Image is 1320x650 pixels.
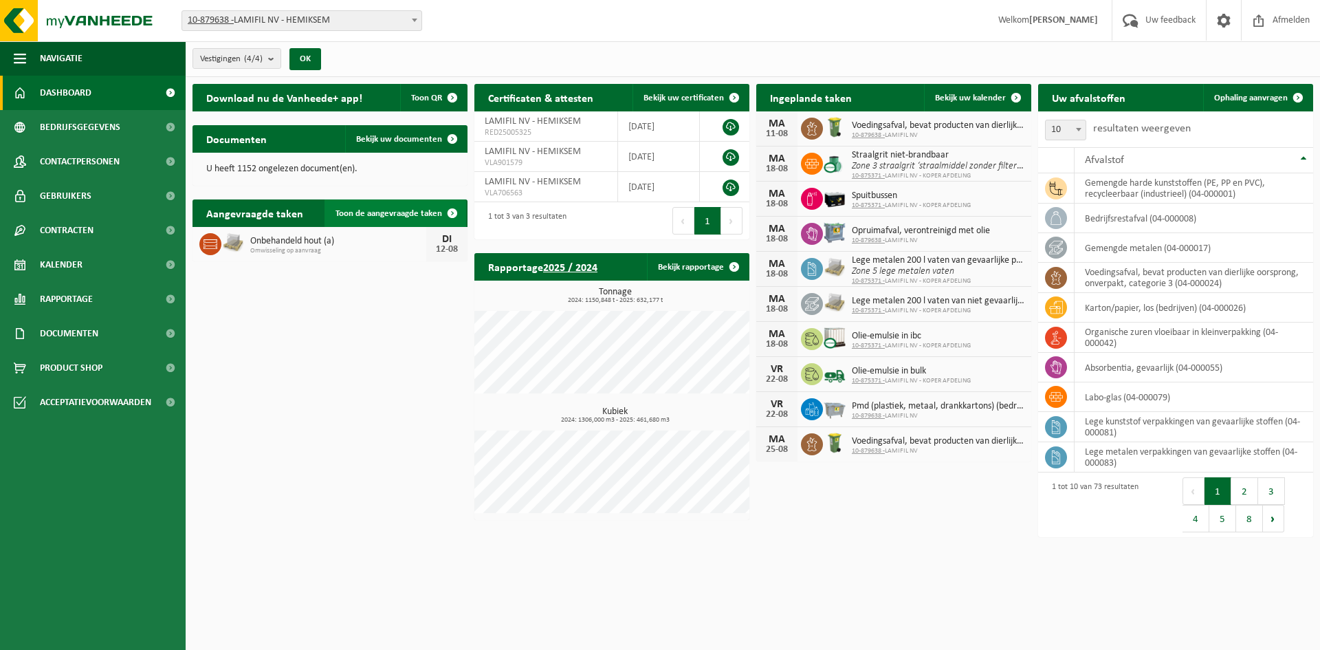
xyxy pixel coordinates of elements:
[485,147,581,157] span: LAMIFIL NV - HEMIKSEM
[40,144,120,179] span: Contactpersonen
[1075,173,1313,204] td: gemengde harde kunststoffen (PE, PP en PVC), recycleerbaar (industrieel) (04-000001)
[485,116,581,127] span: LAMIFIL NV - HEMIKSEM
[852,172,1024,180] span: LAMIFIL NV - KOPER AFDELING
[485,177,581,187] span: LAMIFIL NV - HEMIKSEM
[852,255,1024,266] span: Lege metalen 200 l vaten van gevaarlijke producten
[345,125,466,153] a: Bekijk uw documenten
[647,253,748,281] a: Bekijk rapportage
[852,266,954,277] i: Zone 5 lege metalen vaten
[400,84,466,111] button: Toon QR
[1093,123,1191,134] label: resultaten weergeven
[474,84,607,111] h2: Certificaten & attesten
[1209,505,1236,532] button: 5
[40,282,93,316] span: Rapportage
[618,172,699,202] td: [DATE]
[481,417,749,424] span: 2024: 1306,000 m3 - 2025: 461,680 m3
[823,221,846,244] img: PB-AP-0800-MET-02-01
[485,188,607,199] span: VLA706563
[852,296,1024,307] span: Lege metalen 200 l vaten van niet gevaarlijke producten
[543,263,597,274] tcxspan: Call 2025 / 2024 via 3CX
[852,307,885,314] tcxspan: Call 10-875371 - via 3CX
[200,49,263,69] span: Vestigingen
[852,342,885,349] tcxspan: Call 10-875371 - via 3CX
[40,316,98,351] span: Documenten
[481,407,749,424] h3: Kubiek
[221,231,245,254] img: LP-PA-00000-WDN-11
[192,48,281,69] button: Vestigingen(4/4)
[1075,233,1313,263] td: gemengde metalen (04-000017)
[852,412,885,420] tcxspan: Call 10-879638 - via 3CX
[852,202,885,209] tcxspan: Call 10-875371 - via 3CX
[852,447,885,455] tcxspan: Call 10-879638 - via 3CX
[485,127,607,138] span: RED25005325
[1258,477,1285,505] button: 3
[852,277,1024,285] span: LAMIFIL NV - KOPER AFDELING
[1075,382,1313,412] td: labo-glas (04-000079)
[672,207,694,235] button: Previous
[335,209,442,218] span: Toon de aangevraagde taken
[763,118,791,129] div: MA
[1075,204,1313,233] td: bedrijfsrestafval (04-000008)
[1045,476,1138,534] div: 1 tot 10 van 73 resultaten
[324,199,466,227] a: Toon de aangevraagde taken
[40,76,91,110] span: Dashboard
[763,445,791,455] div: 25-08
[763,364,791,375] div: VR
[188,15,234,25] tcxspan: Call 10-879638 - via 3CX
[763,434,791,445] div: MA
[40,110,120,144] span: Bedrijfsgegevens
[40,41,82,76] span: Navigatie
[1085,155,1124,166] span: Afvalstof
[192,84,376,111] h2: Download nu de Vanheede+ app!
[1075,412,1313,442] td: lege kunststof verpakkingen van gevaarlijke stoffen (04-000081)
[763,305,791,314] div: 18-08
[721,207,742,235] button: Next
[823,291,846,314] img: LP-PA-00000-WDN-11
[763,294,791,305] div: MA
[1231,477,1258,505] button: 2
[763,188,791,199] div: MA
[823,116,846,139] img: WB-0140-HPE-GN-50
[1182,505,1209,532] button: 4
[852,172,885,180] tcxspan: Call 10-875371 - via 3CX
[1075,263,1313,293] td: voedingsafval, bevat producten van dierlijke oorsprong, onverpakt, categorie 3 (04-000024)
[1214,94,1288,102] span: Ophaling aanvragen
[763,270,791,279] div: 18-08
[244,54,263,63] count: (4/4)
[1029,15,1098,25] strong: [PERSON_NAME]
[411,94,442,102] span: Toon QR
[852,447,1024,455] span: LAMIFIL NV
[618,142,699,172] td: [DATE]
[852,377,971,385] span: LAMIFIL NV - KOPER AFDELING
[763,164,791,174] div: 18-08
[192,199,317,226] h2: Aangevraagde taken
[481,297,749,304] span: 2024: 1150,848 t - 2025: 632,177 t
[433,234,461,245] div: DI
[40,351,102,385] span: Product Shop
[763,399,791,410] div: VR
[763,199,791,209] div: 18-08
[433,245,461,254] div: 12-08
[1075,293,1313,323] td: karton/papier, los (bedrijven) (04-000026)
[823,151,846,174] img: PB-OT-0200-CU
[763,375,791,384] div: 22-08
[763,259,791,270] div: MA
[763,410,791,420] div: 22-08
[852,307,1024,315] span: LAMIFIL NV - KOPER AFDELING
[823,361,846,384] img: BL-LQ-LV
[852,237,885,244] tcxspan: Call 10-879638 - via 3CX
[852,436,1024,447] span: Voedingsafval, bevat producten van dierlijke oorsprong, onverpakt, categorie 3
[1038,84,1139,111] h2: Uw afvalstoffen
[852,237,990,245] span: LAMIFIL NV
[756,84,866,111] h2: Ingeplande taken
[1046,120,1086,140] span: 10
[823,186,846,209] img: PB-LB-0680-HPE-BK-11
[823,326,846,349] img: PB-IC-CU
[182,11,421,30] span: 10-879638 - LAMIFIL NV - HEMIKSEM
[289,48,321,70] button: OK
[852,377,885,384] tcxspan: Call 10-875371 - via 3CX
[1203,84,1312,111] a: Ophaling aanvragen
[823,256,846,279] img: LP-PA-00000-WDN-11
[823,431,846,455] img: WB-0140-HPE-GN-50
[250,236,426,247] span: Onbehandeld hout (a)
